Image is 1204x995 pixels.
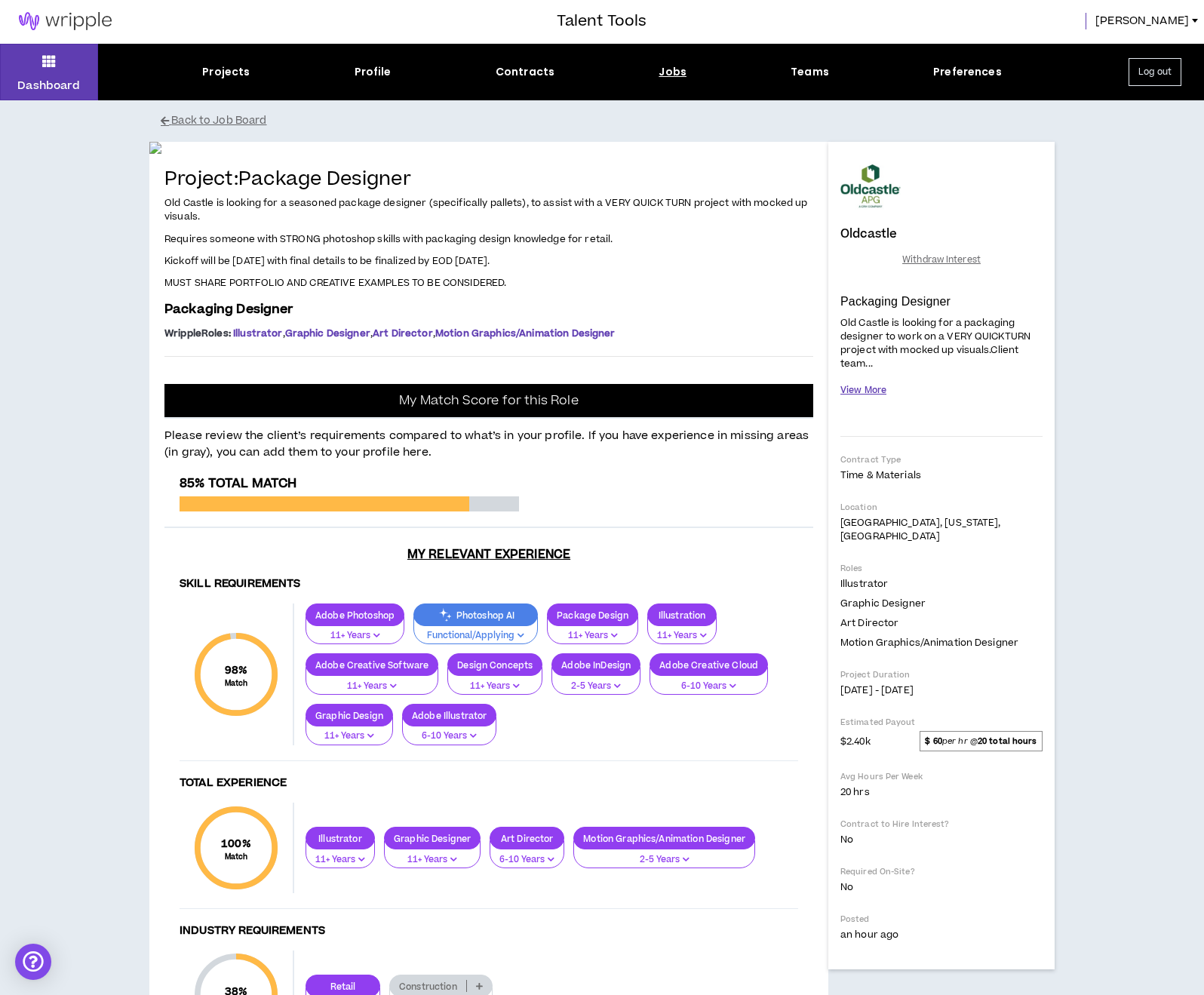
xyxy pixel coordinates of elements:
span: per hr @ [920,731,1043,751]
h4: Total Experience [180,776,798,791]
p: My Match Score for this Role [399,393,578,408]
span: Motion Graphics/Animation Designer [840,636,1018,650]
p: Roles [840,563,1043,574]
small: Match [225,678,248,689]
div: Teams [791,64,829,80]
button: 11+ Years [306,717,393,745]
span: Packaging Designer [164,300,293,318]
span: Old Castle is looking for a seasoned package designer (specifically pallets), to assist with a VE... [164,196,808,223]
p: 11+ Years [557,629,628,643]
button: 11+ Years [384,840,481,869]
small: Match [221,852,251,862]
p: Posted [840,914,1043,925]
p: 11+ Years [457,680,533,693]
p: 6-10 Years [412,729,487,743]
div: Profile [355,64,392,80]
button: 6-10 Years [490,840,564,869]
p: Contract Type [840,454,1043,465]
p: 11+ Years [394,853,471,867]
p: Contract to Hire Interest? [840,818,1043,830]
p: Photoshop AI [414,610,537,621]
button: Withdraw Interest [840,247,1043,273]
p: Old Castle is looking for a packaging designer to work on a VERY QUICKTURN project with mocked up... [840,315,1043,371]
button: 11+ Years [647,616,717,645]
button: 11+ Years [547,616,638,645]
p: Illustrator [306,833,374,844]
div: Projects [202,64,250,80]
p: Adobe InDesign [552,659,640,671]
p: Project Duration [840,669,1043,680]
h4: Project: Package Designer [164,169,813,191]
p: 2-5 Years [561,680,631,693]
p: , , , [164,327,813,339]
p: 2-5 Years [583,853,745,867]
button: 11+ Years [306,667,438,696]
p: Adobe Photoshop [306,610,404,621]
span: Motion Graphics/Animation Designer [435,327,616,340]
span: Illustrator [233,327,283,340]
img: o2wNDzK1PEuNEKgfJot9vJi91qC4gyTwJvYTqW6i.jpg [149,142,828,154]
p: Location [840,502,1043,513]
h3: My Relevant Experience [164,547,813,562]
h4: Industry Requirements [180,924,798,938]
button: View More [840,377,886,404]
button: 11+ Years [306,840,375,869]
p: Motion Graphics/Animation Designer [574,833,754,844]
button: 6-10 Years [402,717,496,745]
p: Adobe Creative Cloud [650,659,767,671]
span: Graphic Designer [285,327,370,340]
h4: Oldcastle [840,227,897,241]
span: $2.40k [840,732,871,750]
span: 98 % [225,662,248,678]
p: an hour ago [840,928,1043,941]
p: [GEOGRAPHIC_DATA], [US_STATE], [GEOGRAPHIC_DATA] [840,516,1043,543]
button: 2-5 Years [551,667,640,696]
p: No [840,880,1043,894]
span: Art Director [840,616,898,630]
p: 11+ Years [315,680,428,693]
button: 11+ Years [306,616,404,645]
p: Please review the client’s requirements compared to what’s in your profile. If you have experienc... [164,419,813,462]
span: MUST SHARE PORTFOLIO AND CREATIVE EXAMPLES TO BE CONSIDERED. [164,276,506,290]
span: 100 % [221,836,251,852]
span: Wripple Roles : [164,327,231,340]
p: Avg Hours Per Week [840,771,1043,782]
p: 11+ Years [315,629,395,643]
p: Functional/Applying [423,629,528,643]
div: Open Intercom Messenger [15,944,51,980]
p: Adobe Creative Software [306,659,438,671]
p: Construction [390,981,466,992]
button: Functional/Applying [413,616,538,645]
p: 11+ Years [657,629,707,643]
button: 2-5 Years [573,840,755,869]
p: [DATE] - [DATE] [840,683,1043,697]
p: Graphic Design [306,710,392,721]
div: Contracts [496,64,554,80]
p: Retail [306,981,379,992]
span: Withdraw Interest [902,253,981,267]
span: Graphic Designer [840,597,926,610]
strong: 20 total hours [978,736,1037,747]
span: [PERSON_NAME] [1095,13,1189,29]
p: Adobe Illustrator [403,710,496,721]
span: Requires someone with STRONG photoshop skills with packaging design knowledge for retail. [164,232,613,246]
p: 6-10 Years [499,853,554,867]
p: Art Director [490,833,564,844]
p: 20 hrs [840,785,1043,799]
span: 85% Total Match [180,474,296,493]
p: Required On-Site? [840,866,1043,877]
span: Kickoff will be [DATE] with final details to be finalized by EOD [DATE]. [164,254,490,268]
p: Packaging Designer [840,294,1043,309]
p: No [840,833,1043,846]
h3: Talent Tools [557,10,647,32]
p: Graphic Designer [385,833,480,844]
h4: Skill Requirements [180,577,798,591]
p: Dashboard [17,78,80,94]
p: Estimated Payout [840,717,1043,728]
p: 11+ Years [315,729,383,743]
div: Preferences [933,64,1002,80]
p: Time & Materials [840,468,1043,482]
p: 6-10 Years [659,680,758,693]
button: Back to Job Board [161,108,1066,134]
button: Log out [1129,58,1181,86]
